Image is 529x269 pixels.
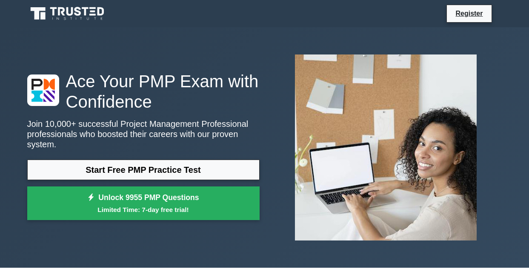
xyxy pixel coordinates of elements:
[27,160,260,180] a: Start Free PMP Practice Test
[450,8,488,19] a: Register
[38,205,249,215] small: Limited Time: 7-day free trial!
[27,71,260,112] h1: Ace Your PMP Exam with Confidence
[27,119,260,149] p: Join 10,000+ successful Project Management Professional professionals who boosted their careers w...
[27,186,260,220] a: Unlock 9955 PMP QuestionsLimited Time: 7-day free trial!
